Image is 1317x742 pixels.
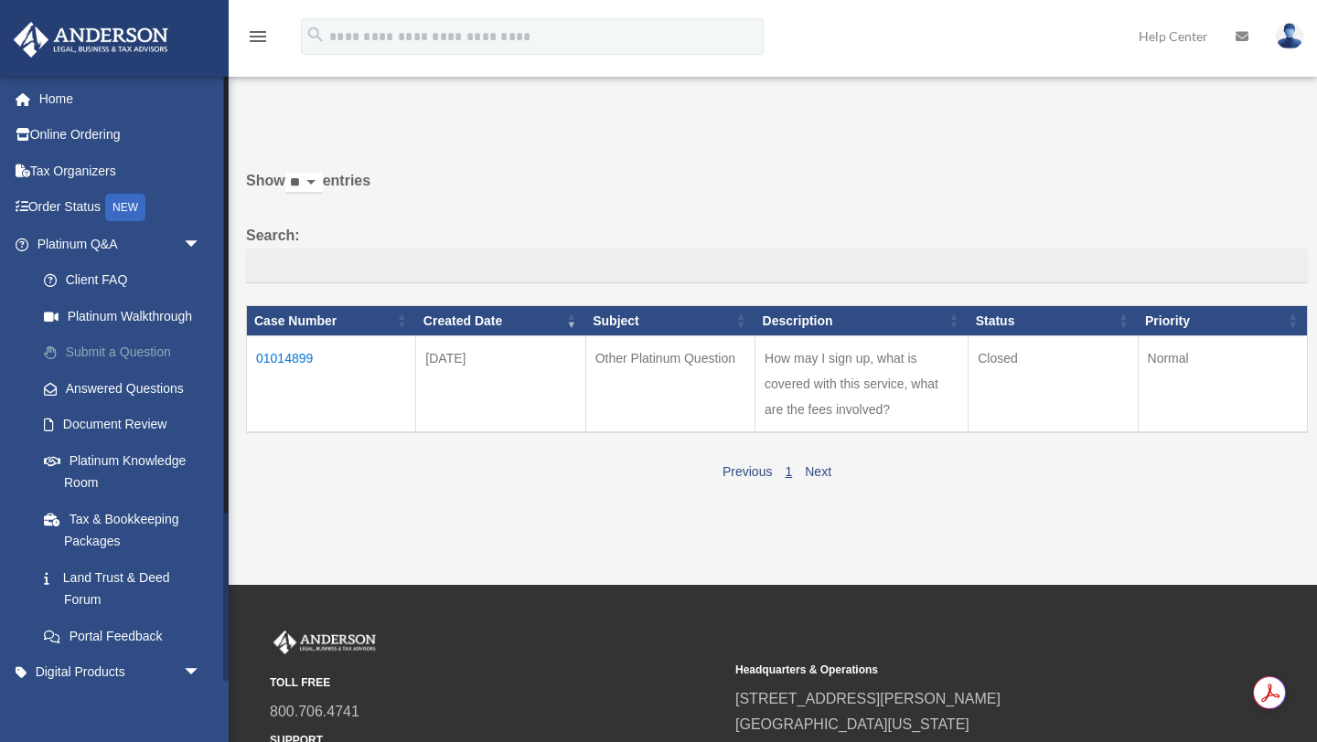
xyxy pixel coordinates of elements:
a: menu [247,32,269,48]
td: How may I sign up, what is covered with this service, what are the fees involved? [755,336,969,433]
input: Search: [246,249,1308,283]
small: TOLL FREE [270,673,723,693]
a: [STREET_ADDRESS][PERSON_NAME] [735,691,1001,706]
th: Case Number: activate to sort column ascending [247,305,416,336]
th: Description: activate to sort column ascending [755,305,969,336]
a: Land Trust & Deed Forum [26,559,229,618]
th: Priority: activate to sort column ascending [1138,305,1307,336]
label: Search: [246,223,1308,283]
a: Tax Organizers [13,153,229,189]
a: Document Review [26,407,229,443]
a: Online Ordering [13,117,229,154]
small: Headquarters & Operations [735,661,1188,680]
a: Platinum Knowledge Room [26,442,229,501]
a: Digital Productsarrow_drop_down [13,654,229,691]
select: Showentries [285,173,323,194]
th: Subject: activate to sort column ascending [585,305,755,336]
img: Anderson Advisors Platinum Portal [270,631,380,654]
td: 01014899 [247,336,416,433]
td: Other Platinum Question [585,336,755,433]
a: [GEOGRAPHIC_DATA][US_STATE] [735,716,969,732]
th: Created Date: activate to sort column ascending [416,305,585,336]
a: Platinum Q&Aarrow_drop_down [13,226,229,262]
i: menu [247,26,269,48]
img: Anderson Advisors Platinum Portal [8,22,174,58]
div: NEW [105,194,145,221]
span: arrow_drop_down [183,654,219,692]
a: Next [805,464,831,479]
a: Tax & Bookkeeping Packages [26,501,229,559]
th: Status: activate to sort column ascending [969,305,1138,336]
a: Platinum Walkthrough [26,298,229,334]
td: Closed [969,336,1138,433]
a: Home [13,80,229,117]
label: Show entries [246,168,1308,212]
a: Answered Questions [26,370,219,407]
a: Previous [723,464,772,479]
a: Portal Feedback [26,618,229,654]
i: search [305,25,326,45]
a: Submit a Question [26,334,229,371]
a: Client FAQ [26,262,229,299]
span: arrow_drop_down [183,226,219,263]
a: 800.706.4741 [270,704,359,719]
a: Order StatusNEW [13,189,229,227]
td: Normal [1138,336,1307,433]
a: 1 [785,464,792,479]
img: User Pic [1276,23,1303,49]
td: [DATE] [416,336,585,433]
